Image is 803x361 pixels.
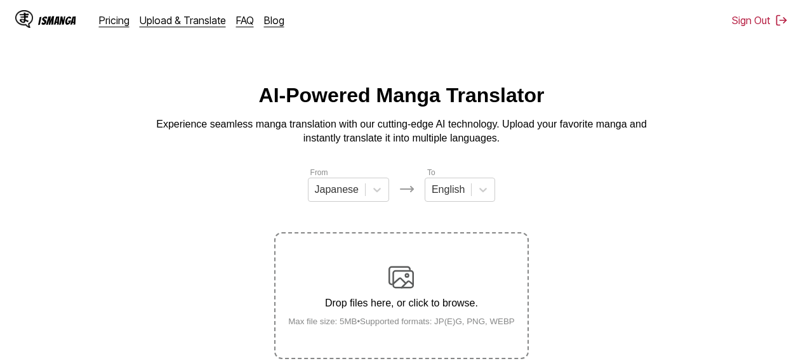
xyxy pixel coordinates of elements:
[15,10,99,30] a: IsManga LogoIsManga
[140,14,226,27] a: Upload & Translate
[732,14,788,27] button: Sign Out
[38,15,76,27] div: IsManga
[236,14,254,27] a: FAQ
[278,298,525,309] p: Drop files here, or click to browse.
[15,10,33,28] img: IsManga Logo
[148,117,656,146] p: Experience seamless manga translation with our cutting-edge AI technology. Upload your favorite m...
[278,317,525,326] small: Max file size: 5MB • Supported formats: JP(E)G, PNG, WEBP
[399,181,415,197] img: Languages icon
[264,14,284,27] a: Blog
[427,168,435,177] label: To
[310,168,328,177] label: From
[775,14,788,27] img: Sign out
[99,14,129,27] a: Pricing
[259,84,545,107] h1: AI-Powered Manga Translator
